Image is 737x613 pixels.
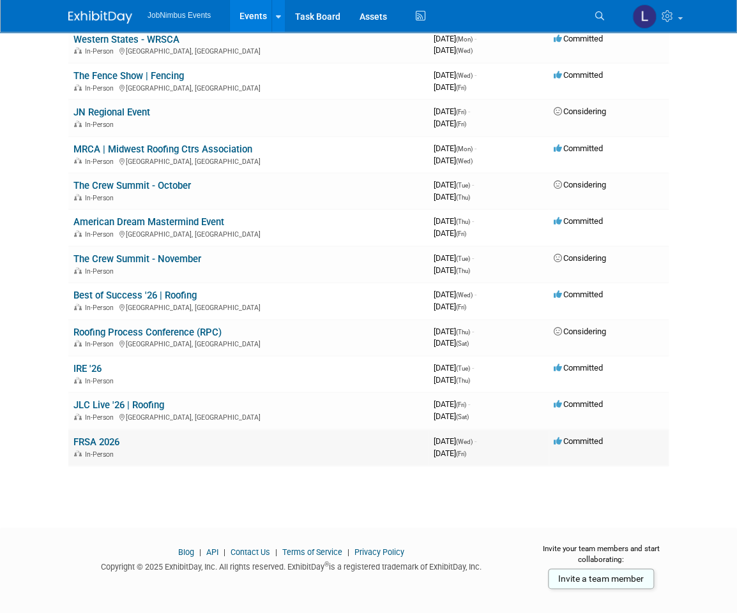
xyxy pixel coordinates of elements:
[73,363,102,374] a: IRE '26
[85,340,118,348] span: In-Person
[178,547,194,557] a: Blog
[456,36,473,43] span: (Mon)
[456,401,466,408] span: (Fri)
[73,216,224,228] a: American Dream Mastermind Event
[73,399,164,411] a: JLC Live '26 | Roofing
[74,121,82,127] img: In-Person Event
[434,228,466,238] span: [DATE]
[475,34,476,43] span: -
[434,265,470,275] span: [DATE]
[434,192,470,202] span: [DATE]
[196,547,204,557] span: |
[74,267,82,274] img: In-Person Event
[434,45,473,55] span: [DATE]
[456,255,470,262] span: (Tue)
[73,144,252,155] a: MRCA | Midwest Roofing Ctrs Association
[85,450,118,459] span: In-Person
[456,145,473,152] span: (Mon)
[434,156,473,165] span: [DATE]
[456,438,473,445] span: (Wed)
[434,363,474,373] span: [DATE]
[456,121,466,128] span: (Fri)
[74,158,82,164] img: In-Person Event
[272,547,280,557] span: |
[434,70,476,80] span: [DATE]
[73,156,423,166] div: [GEOGRAPHIC_DATA], [GEOGRAPHIC_DATA]
[475,290,476,299] span: -
[475,144,476,153] span: -
[554,363,603,373] span: Committed
[472,180,474,189] span: -
[85,121,118,129] span: In-Person
[475,70,476,80] span: -
[554,180,606,189] span: Considering
[74,84,82,91] img: In-Person Event
[554,436,603,446] span: Committed
[73,290,197,301] a: Best of Success '26 | Roofing
[456,267,470,274] span: (Thu)
[73,180,191,191] a: The Crew Summit - October
[434,180,474,189] span: [DATE]
[85,47,118,55] span: In-Person
[456,413,469,420] span: (Sat)
[74,304,82,310] img: In-Person Event
[456,108,466,115] span: (Fri)
[472,216,474,226] span: -
[73,34,179,45] a: Western States - WRSCA
[475,436,476,446] span: -
[74,377,82,383] img: In-Person Event
[344,547,353,557] span: |
[73,411,423,422] div: [GEOGRAPHIC_DATA], [GEOGRAPHIC_DATA]
[434,144,476,153] span: [DATE]
[74,413,82,420] img: In-Person Event
[434,253,474,263] span: [DATE]
[456,340,469,347] span: (Sat)
[73,327,222,338] a: Roofing Process Conference (RPC)
[434,399,470,409] span: [DATE]
[85,304,118,312] span: In-Person
[554,253,606,263] span: Considering
[74,340,82,346] img: In-Person Event
[434,290,476,299] span: [DATE]
[456,218,470,225] span: (Thu)
[456,230,466,237] span: (Fri)
[73,338,423,348] div: [GEOGRAPHIC_DATA], [GEOGRAPHIC_DATA]
[68,558,514,573] div: Copyright © 2025 ExhibitDay, Inc. All rights reserved. ExhibitDay is a registered trademark of Ex...
[85,158,118,166] span: In-Person
[85,413,118,422] span: In-Person
[456,158,473,165] span: (Wed)
[554,399,603,409] span: Committed
[632,4,657,29] img: Laly Matos
[206,547,218,557] a: API
[434,302,466,311] span: [DATE]
[73,302,423,312] div: [GEOGRAPHIC_DATA], [GEOGRAPHIC_DATA]
[68,11,132,24] img: ExhibitDay
[74,194,82,200] img: In-Person Event
[434,327,474,336] span: [DATE]
[533,543,669,573] div: Invite your team members and start collaborating:
[468,107,470,116] span: -
[73,107,150,118] a: JN Regional Event
[231,547,270,557] a: Contact Us
[554,70,603,80] span: Committed
[434,82,466,92] span: [DATE]
[73,253,201,265] a: The Crew Summit - November
[456,72,473,79] span: (Wed)
[220,547,229,557] span: |
[456,365,470,372] span: (Tue)
[73,45,423,55] div: [GEOGRAPHIC_DATA], [GEOGRAPHIC_DATA]
[434,448,466,458] span: [DATE]
[472,327,474,336] span: -
[468,399,470,409] span: -
[85,84,118,92] span: In-Person
[456,84,466,91] span: (Fri)
[456,450,466,457] span: (Fri)
[148,11,211,20] span: JobNimbus Events
[434,119,466,128] span: [DATE]
[456,47,473,54] span: (Wed)
[434,216,474,226] span: [DATE]
[456,292,473,299] span: (Wed)
[434,34,476,43] span: [DATE]
[73,82,423,92] div: [GEOGRAPHIC_DATA], [GEOGRAPHIC_DATA]
[434,436,476,446] span: [DATE]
